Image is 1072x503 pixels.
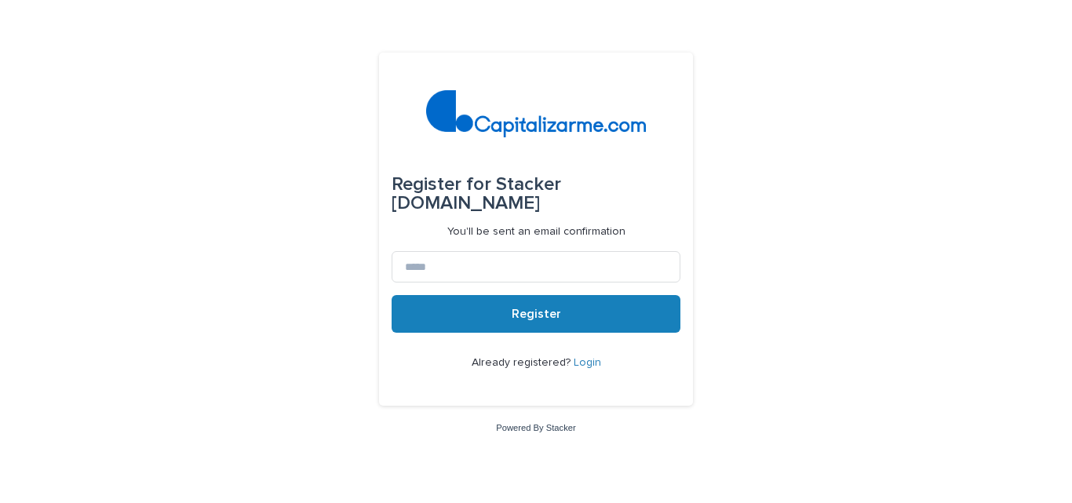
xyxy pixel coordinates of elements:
div: Stacker [DOMAIN_NAME] [392,162,680,225]
p: You'll be sent an email confirmation [447,225,625,239]
span: Register for [392,175,491,194]
a: Login [574,357,601,368]
button: Register [392,295,680,333]
img: 4arMvv9wSvmHTHbXwTim [426,90,647,137]
span: Register [512,308,561,320]
a: Powered By Stacker [496,423,575,432]
span: Already registered? [472,357,574,368]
